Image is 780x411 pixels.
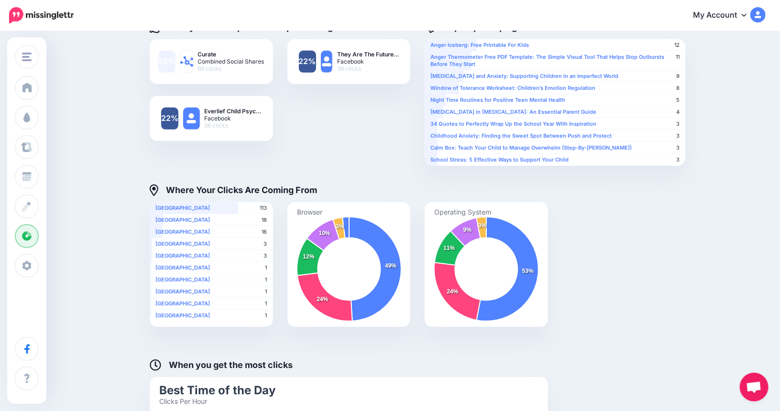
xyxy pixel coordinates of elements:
a: 22% [161,108,178,130]
span: 4 [676,108,680,116]
img: user_default_image.png [183,108,200,130]
span: 1 [265,300,267,307]
span: 16 [262,228,267,236]
b: Anger Iceberg: Free Printable For Kids [430,42,529,48]
h4: Where Your Clicks Are Coming From [150,184,317,196]
img: user_default_image.png [321,51,333,73]
span: 12 [674,42,680,49]
b: [GEOGRAPHIC_DATA] [155,300,210,307]
b: [GEOGRAPHIC_DATA] [155,276,210,283]
b: [MEDICAL_DATA] and Anxiety: Supporting Children in an Imperfect World [430,73,618,79]
span: Combined Social Shares [198,58,264,65]
span: 1 [265,288,267,295]
a: My Account [683,4,766,27]
b: [GEOGRAPHIC_DATA] [155,252,210,259]
img: Missinglettr [9,7,74,23]
h4: When you get the most clicks [150,359,293,371]
span: 3 [676,132,680,140]
b: Calm Box: Teach Your Child to Manage Overwhelm (Step-By-[PERSON_NAME]) [430,144,632,151]
b: [GEOGRAPHIC_DATA] [155,288,210,295]
b: School Stress: 5 Effective Ways to Support Your Child [430,156,569,163]
text: Clicks Per Hour [159,397,207,405]
b: Night Time Routines for Positive Teen Mental Health [430,97,565,103]
span: 3 [264,252,267,260]
span: 9 [676,73,680,80]
span: 11 [676,54,680,61]
text: Best Time of the Day [159,383,276,397]
span: 3 [264,240,267,248]
b: [GEOGRAPHIC_DATA] [155,205,210,211]
b: Anger Thermometer Free PDF Template: The Simple Visual Tool That Helps Stop Outbursts Before They... [430,54,664,67]
span: 36 clicks [337,65,399,72]
span: 3 [676,144,680,151]
b: [GEOGRAPHIC_DATA] [155,228,210,235]
b: Window of Tolerance Worksheet: Children’s Emotion Regulation [430,85,595,91]
text: Operating System [434,208,491,216]
a: 22% [299,51,316,73]
span: 8 [676,85,680,92]
span: Facebook [337,58,399,65]
b: [MEDICAL_DATA] in [MEDICAL_DATA]: An Essential Parent Guide [430,108,596,115]
span: 89 clicks [198,65,264,72]
text: Browser [297,208,322,216]
b: 34 Quotes to Perfectly Wrap Up the School Year With Inspiration [430,120,596,127]
span: 18 [262,216,267,224]
b: Childhood Anxiety: Finding the Sweet Spot Between Push and Protect [430,132,612,139]
span: 5 [676,97,680,104]
b: [GEOGRAPHIC_DATA] [155,264,210,271]
a: 55% [158,51,176,73]
b: [GEOGRAPHIC_DATA] [155,312,210,319]
b: They Are The Future… [337,51,399,58]
a: Open chat [740,373,769,401]
span: 1 [265,264,267,271]
b: [GEOGRAPHIC_DATA] [155,216,210,223]
span: 36 clicks [205,122,262,129]
span: 3 [676,156,680,163]
span: 1 [265,312,267,319]
span: Facebook [205,115,262,122]
b: Everlief Child Psyc… [205,108,262,115]
span: 113 [260,205,267,212]
b: [GEOGRAPHIC_DATA] [155,240,210,247]
img: menu.png [22,53,32,61]
span: 1 [265,276,267,283]
span: 3 [676,120,680,128]
b: Curate [198,51,264,58]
